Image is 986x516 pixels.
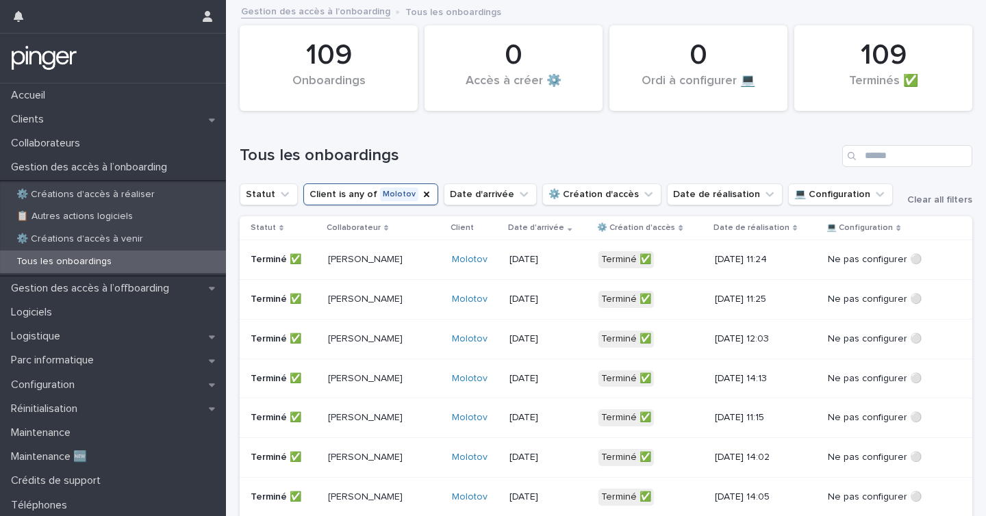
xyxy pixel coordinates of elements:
[251,333,317,345] p: Terminé ✅
[240,240,972,280] tr: Terminé ✅[PERSON_NAME]Molotov [DATE]Terminé ✅[DATE] 11:24Ne pas configurer ⚪
[328,373,426,385] p: [PERSON_NAME]
[828,373,926,385] p: Ne pas configurer ⚪
[828,491,926,503] p: Ne pas configurer ⚪
[667,183,783,205] button: Date de réalisation
[5,113,55,126] p: Clients
[303,183,438,205] button: Client
[598,489,654,506] div: Terminé ✅
[5,137,91,150] p: Collaborateurs
[715,412,813,424] p: [DATE] 11:15
[598,370,654,387] div: Terminé ✅
[597,220,675,235] p: ⚙️ Création d'accès
[328,412,426,424] p: [PERSON_NAME]
[828,452,926,463] p: Ne pas configurer ⚪
[713,220,789,235] p: Date de réalisation
[715,373,813,385] p: [DATE] 14:13
[715,491,813,503] p: [DATE] 14:05
[5,354,105,367] p: Parc informatique
[327,220,381,235] p: Collaborateur
[5,282,180,295] p: Gestion des accès à l’offboarding
[828,333,926,345] p: Ne pas configurer ⚪
[598,449,654,466] div: Terminé ✅
[509,333,587,345] p: [DATE]
[444,183,537,205] button: Date d'arrivée
[452,491,488,503] a: Molotov
[452,254,488,266] a: Molotov
[788,183,893,205] button: 💻 Configuration
[509,294,587,305] p: [DATE]
[240,279,972,319] tr: Terminé ✅[PERSON_NAME]Molotov [DATE]Terminé ✅[DATE] 11:25Ne pas configurer ⚪
[251,373,317,385] p: Terminé ✅
[509,373,587,385] p: [DATE]
[452,294,488,305] a: Molotov
[715,452,813,463] p: [DATE] 14:02
[633,74,764,103] div: Ordi à configurer 💻
[5,161,178,174] p: Gestion des accès à l’onboarding
[328,452,426,463] p: [PERSON_NAME]
[715,294,813,305] p: [DATE] 11:25
[251,412,317,424] p: Terminé ✅
[251,452,317,463] p: Terminé ✅
[263,74,394,103] div: Onboardings
[5,474,112,487] p: Crédits de support
[633,38,764,73] div: 0
[251,254,317,266] p: Terminé ✅
[5,189,166,201] p: ⚙️ Créations d'accès à réaliser
[818,74,949,103] div: Terminés ✅
[452,373,488,385] a: Molotov
[251,491,317,503] p: Terminé ✅
[240,398,972,438] tr: Terminé ✅[PERSON_NAME]Molotov [DATE]Terminé ✅[DATE] 11:15Ne pas configurer ⚪
[448,38,579,73] div: 0
[240,319,972,359] tr: Terminé ✅[PERSON_NAME]Molotov [DATE]Terminé ✅[DATE] 12:03Ne pas configurer ⚪
[452,452,488,463] a: Molotov
[5,256,123,268] p: Tous les onboardings
[251,294,317,305] p: Terminé ✅
[240,438,972,478] tr: Terminé ✅[PERSON_NAME]Molotov [DATE]Terminé ✅[DATE] 14:02Ne pas configurer ⚪
[842,145,972,167] input: Search
[508,220,564,235] p: Date d'arrivée
[240,146,837,166] h1: Tous les onboardings
[452,412,488,424] a: Molotov
[251,220,276,235] p: Statut
[598,331,654,348] div: Terminé ✅
[509,254,587,266] p: [DATE]
[598,409,654,426] div: Terminé ✅
[5,89,56,102] p: Accueil
[5,211,144,222] p: 📋 Autres actions logiciels
[452,333,488,345] a: Molotov
[328,491,426,503] p: [PERSON_NAME]
[263,38,394,73] div: 109
[828,412,926,424] p: Ne pas configurer ⚪
[818,38,949,73] div: 109
[598,291,654,308] div: Terminé ✅
[896,195,972,205] button: Clear all filters
[240,359,972,398] tr: Terminé ✅[PERSON_NAME]Molotov [DATE]Terminé ✅[DATE] 14:13Ne pas configurer ⚪
[715,333,813,345] p: [DATE] 12:03
[451,220,474,235] p: Client
[907,195,972,205] span: Clear all filters
[5,233,154,245] p: ⚙️ Créations d'accès à venir
[5,306,63,319] p: Logiciels
[5,426,81,439] p: Maintenance
[240,183,298,205] button: Statut
[5,499,78,512] p: Téléphones
[542,183,661,205] button: ⚙️ Création d'accès
[509,491,587,503] p: [DATE]
[828,294,926,305] p: Ne pas configurer ⚪
[826,220,893,235] p: 💻 Configuration
[5,450,98,463] p: Maintenance 🆕
[5,378,86,391] p: Configuration
[405,3,501,18] p: Tous les onboardings
[598,251,654,268] div: Terminé ✅
[328,254,426,266] p: [PERSON_NAME]
[509,452,587,463] p: [DATE]
[5,402,88,415] p: Réinitialisation
[241,3,390,18] a: Gestion des accès à l’onboarding
[5,330,71,343] p: Logistique
[328,333,426,345] p: [PERSON_NAME]
[509,412,587,424] p: [DATE]
[828,254,926,266] p: Ne pas configurer ⚪
[448,74,579,103] div: Accès à créer ⚙️
[11,44,77,72] img: mTgBEunGTSyRkCgitkcU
